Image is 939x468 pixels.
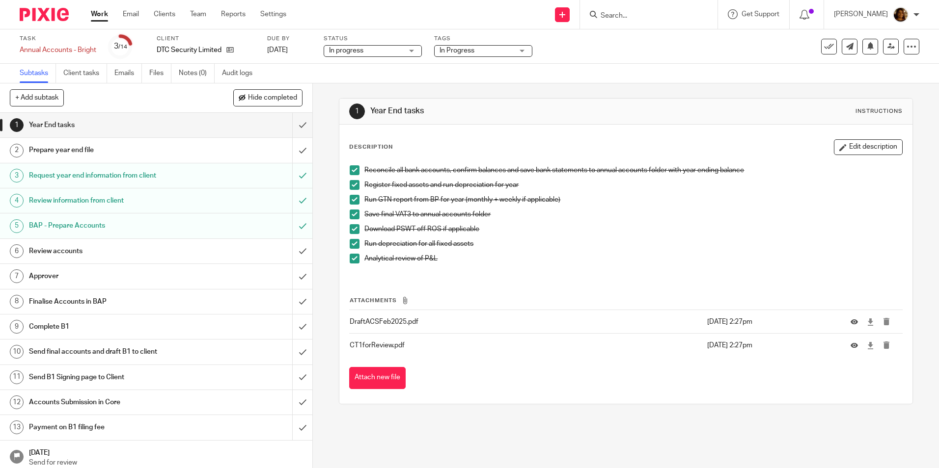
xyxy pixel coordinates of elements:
[190,9,206,19] a: Team
[20,8,69,21] img: Pixie
[10,144,24,157] div: 2
[834,9,888,19] p: [PERSON_NAME]
[349,143,393,151] p: Description
[29,445,303,458] h1: [DATE]
[856,107,903,115] div: Instructions
[10,169,24,182] div: 3
[350,298,397,303] span: Attachments
[10,420,24,434] div: 13
[707,317,836,327] p: [DATE] 2:27pm
[233,89,303,106] button: Hide completed
[867,317,874,327] a: Download
[370,106,647,116] h1: Year End tasks
[10,244,24,258] div: 6
[10,118,24,132] div: 1
[29,244,198,259] h1: Review accounts
[434,35,532,43] label: Tags
[350,340,702,350] p: CT1forReview.pdf
[29,395,198,410] h1: Accounts Submission in Core
[893,7,909,23] img: Arvinder.jpeg
[364,209,902,219] p: Save final VAT3 to annual accounts folder
[29,118,198,132] h1: Year End tasks
[29,344,198,359] h1: Send final accounts and draft B1 to client
[222,64,260,83] a: Audit logs
[707,340,836,350] p: [DATE] 2:27pm
[114,64,142,83] a: Emails
[349,367,406,389] button: Attach new file
[91,9,108,19] a: Work
[123,9,139,19] a: Email
[29,420,198,435] h1: Payment on B1 filing fee
[267,47,288,53] span: [DATE]
[10,89,64,106] button: + Add subtask
[10,295,24,309] div: 8
[29,319,198,334] h1: Complete B1
[29,370,198,385] h1: Send B1 Signing page to Client
[440,47,474,54] span: In Progress
[221,9,246,19] a: Reports
[364,239,902,249] p: Run depreciation for all fixed assets
[324,35,422,43] label: Status
[248,94,297,102] span: Hide completed
[834,139,903,155] button: Edit description
[29,269,198,284] h1: Approver
[10,219,24,233] div: 5
[179,64,215,83] a: Notes (0)
[154,9,175,19] a: Clients
[600,12,688,21] input: Search
[118,44,127,50] small: /14
[364,165,902,175] p: Reconcile all bank accounts, confirm balances and save bank statements to annual accounts folder ...
[29,168,198,183] h1: Request year end information from client
[29,294,198,309] h1: Finalise Accounts in BAP
[329,47,363,54] span: In progress
[114,41,127,52] div: 3
[364,254,902,263] p: Analytical review of P&L
[20,35,96,43] label: Task
[29,143,198,157] h1: Prepare year end file
[10,194,24,208] div: 4
[10,269,24,283] div: 7
[29,218,198,233] h1: BAP - Prepare Accounts
[157,35,255,43] label: Client
[20,64,56,83] a: Subtasks
[267,35,311,43] label: Due by
[157,45,221,55] p: DTC Security Limited
[29,193,198,208] h1: Review information from client
[10,370,24,384] div: 11
[350,317,702,327] p: DraftACSFeb2025.pdf
[10,320,24,334] div: 9
[867,340,874,350] a: Download
[349,104,365,119] div: 1
[20,45,96,55] div: Annual Accounts - Bright
[364,195,902,205] p: Run GTN report from BP for year (monthly + weekly if applicable)
[10,395,24,409] div: 12
[260,9,286,19] a: Settings
[29,458,303,468] p: Send for review
[364,180,902,190] p: Register fixed assets and run depreciation for year
[63,64,107,83] a: Client tasks
[742,11,779,18] span: Get Support
[10,345,24,359] div: 10
[149,64,171,83] a: Files
[364,224,902,234] p: Download PSWT off ROS if applicable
